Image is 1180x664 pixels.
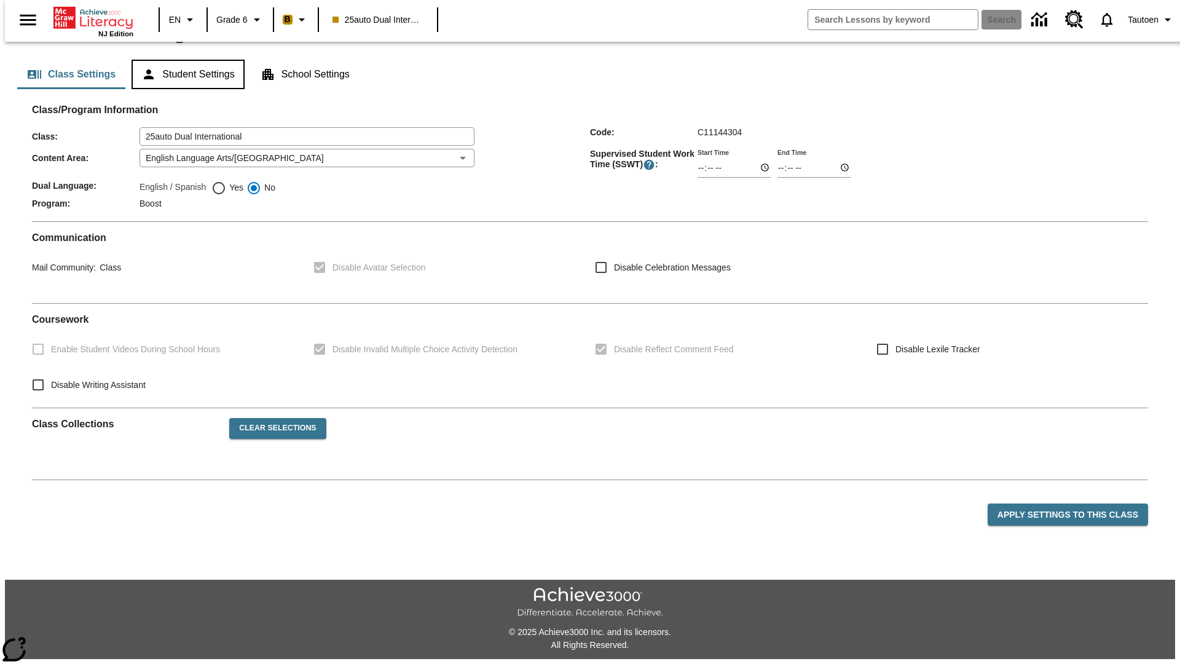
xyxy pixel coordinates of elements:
button: Clear Selections [229,418,326,439]
h2: Class/Program Information [32,104,1148,116]
span: Class [96,263,121,272]
h2: Course work [32,314,1148,325]
div: Class/Student Settings [17,60,1163,89]
span: Supervised Student Work Time (SSWT) : [590,149,698,171]
span: NJ Edition [98,30,133,38]
span: Disable Reflect Comment Feed [614,343,734,356]
a: Data Center [1024,3,1058,37]
span: EN [169,14,181,26]
div: English Language Arts/[GEOGRAPHIC_DATA] [140,149,474,167]
span: Content Area : [32,153,140,163]
label: End Time [777,148,806,157]
span: 25auto Dual International [332,14,423,26]
span: Yes [226,181,243,194]
span: Disable Invalid Multiple Choice Activity Detection [332,343,517,356]
h2: Communication [32,232,1148,243]
a: Home [53,6,133,30]
input: search field [808,10,978,30]
span: Dual Language : [32,181,140,191]
div: Coursework [32,314,1148,398]
button: Student Settings [132,60,244,89]
div: Home [53,4,133,38]
span: Disable Lexile Tracker [895,343,980,356]
div: Class Collections [32,408,1148,470]
button: Supervised Student Work Time is the timeframe when students can take LevelSet and when lessons ar... [643,159,655,171]
button: School Settings [251,60,360,89]
span: No [261,181,275,194]
span: Class : [32,132,140,141]
span: Disable Writing Assistant [51,379,146,392]
button: Grade: Grade 6, Select a grade [211,9,269,31]
button: Language: EN, Select a language [163,9,203,31]
button: Profile/Settings [1123,9,1180,31]
a: Resource Center, Will open in new tab [1058,3,1091,36]
label: Start Time [698,148,729,157]
span: Code : [590,127,698,137]
h2: Class Collections [32,418,219,430]
label: English / Spanish [140,181,206,196]
a: Notifications [1091,4,1123,36]
span: Mail Community : [32,263,96,272]
span: B [285,12,291,27]
div: Class/Program Information [32,116,1148,211]
span: Program : [32,199,140,208]
button: Class Settings [17,60,125,89]
input: Class [140,127,474,146]
p: © 2025 Achieve3000 Inc. and its licensors. [5,626,1175,639]
span: C11144304 [698,127,742,137]
span: Grade 6 [216,14,248,26]
div: Communication [32,232,1148,293]
span: Boost [140,199,162,208]
button: Apply Settings to this Class [988,504,1148,526]
span: Disable Avatar Selection [332,261,426,274]
button: Open side menu [10,2,46,38]
span: Disable Celebration Messages [614,261,731,274]
span: Enable Student Videos During School Hours [51,343,220,356]
img: Achieve3000 Differentiate Accelerate Achieve [517,587,663,619]
p: All Rights Reserved. [5,639,1175,652]
button: Boost Class color is peach. Change class color [278,9,314,31]
span: Tautoen [1128,14,1158,26]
